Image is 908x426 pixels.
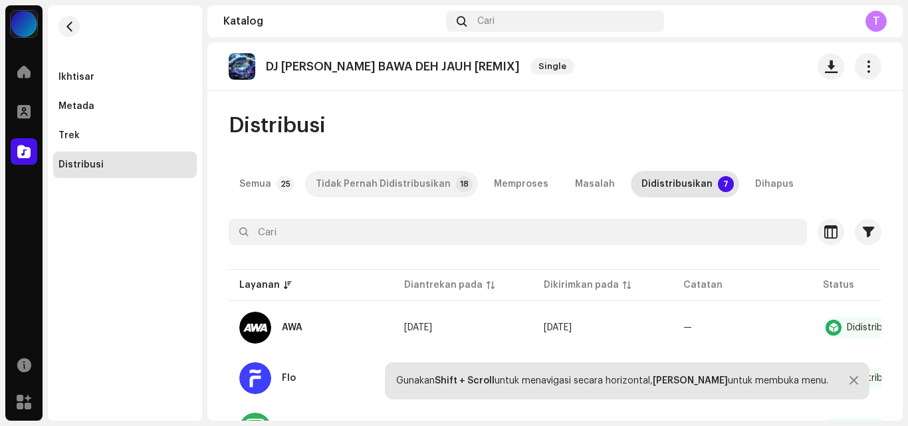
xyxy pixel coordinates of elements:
[544,323,572,332] span: 6 Agu 2025
[277,176,294,192] p-badge: 25
[865,11,887,32] div: T
[239,278,280,292] div: Layanan
[456,176,473,192] p-badge: 18
[404,278,483,292] div: Diantrekan pada
[58,101,94,112] div: Metada
[575,171,615,197] div: Masalah
[641,171,713,197] div: Didistribusikan
[494,171,548,197] div: Memproses
[718,176,734,192] p-badge: 7
[683,323,692,332] re-a-table-badge: —
[396,375,828,386] div: Gunakan untuk menavigasi secara horizontal, untuk membuka menu.
[530,58,574,74] span: Single
[229,53,255,80] img: 9bcc8b99-6d0b-4f5b-b12c-2d526f8dafb3
[53,122,197,149] re-m-nav-item: Trek
[53,152,197,178] re-m-nav-item: Distribusi
[755,171,794,197] div: Dihapus
[58,160,104,170] div: Distribusi
[229,219,807,245] input: Cari
[223,16,441,27] div: Katalog
[53,93,197,120] re-m-nav-item: Metada
[477,16,495,27] span: Cari
[282,373,296,383] div: Flo
[229,112,326,139] span: Distribusi
[239,171,271,197] div: Semua
[404,323,432,332] span: 2 Agu 2025
[53,64,197,90] re-m-nav-item: Ikhtisar
[435,376,495,385] strong: Shift + Scroll
[316,171,451,197] div: Tidak Pernah Didistribusikan
[282,323,302,332] div: AWA
[653,376,728,385] strong: [PERSON_NAME]
[544,278,619,292] div: Dikirimkan pada
[58,130,80,141] div: Trek
[266,60,520,74] p: DJ [PERSON_NAME] BAWA DEH JAUH [REMIX]
[58,72,94,82] div: Ikhtisar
